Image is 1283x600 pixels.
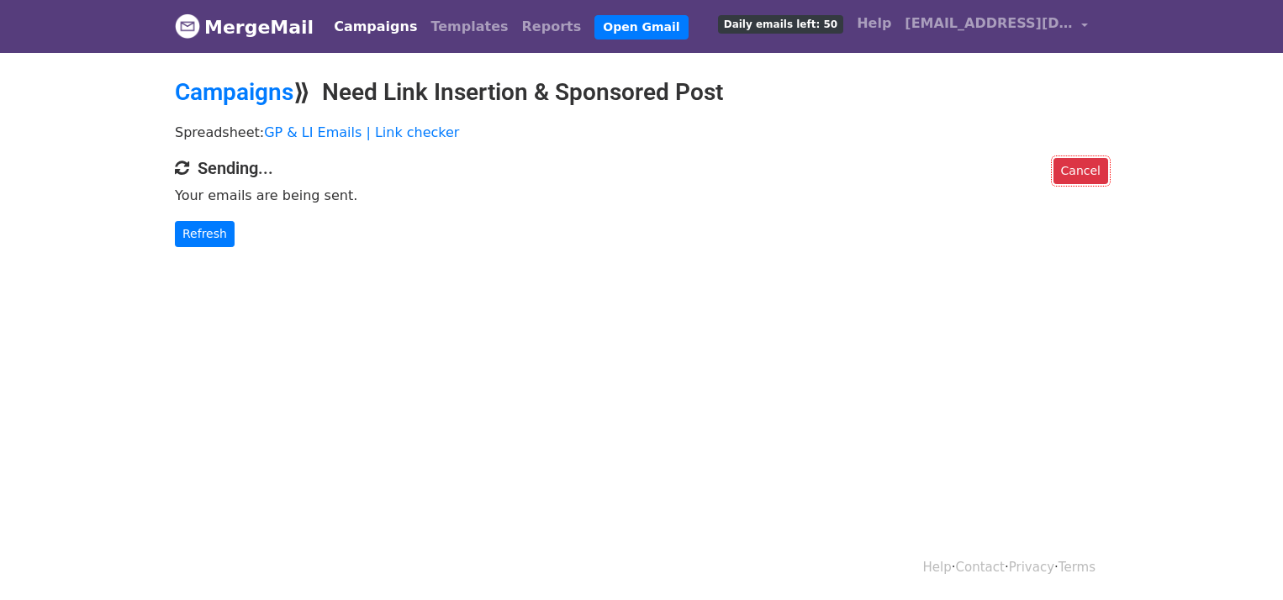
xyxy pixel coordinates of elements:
[424,10,515,44] a: Templates
[718,15,843,34] span: Daily emails left: 50
[711,7,850,40] a: Daily emails left: 50
[850,7,898,40] a: Help
[175,221,235,247] a: Refresh
[175,13,200,39] img: MergeMail logo
[594,15,688,39] a: Open Gmail
[175,78,1108,107] h2: ⟫ Need Link Insertion & Sponsored Post
[327,10,424,44] a: Campaigns
[923,560,952,575] a: Help
[1053,158,1108,184] a: Cancel
[175,78,293,106] a: Campaigns
[175,124,1108,141] p: Spreadsheet:
[175,158,1108,178] h4: Sending...
[175,9,314,45] a: MergeMail
[956,560,1005,575] a: Contact
[515,10,589,44] a: Reports
[175,187,1108,204] p: Your emails are being sent.
[898,7,1095,46] a: [EMAIL_ADDRESS][DOMAIN_NAME]
[1009,560,1054,575] a: Privacy
[264,124,459,140] a: GP & LI Emails | Link checker
[905,13,1073,34] span: [EMAIL_ADDRESS][DOMAIN_NAME]
[1059,560,1096,575] a: Terms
